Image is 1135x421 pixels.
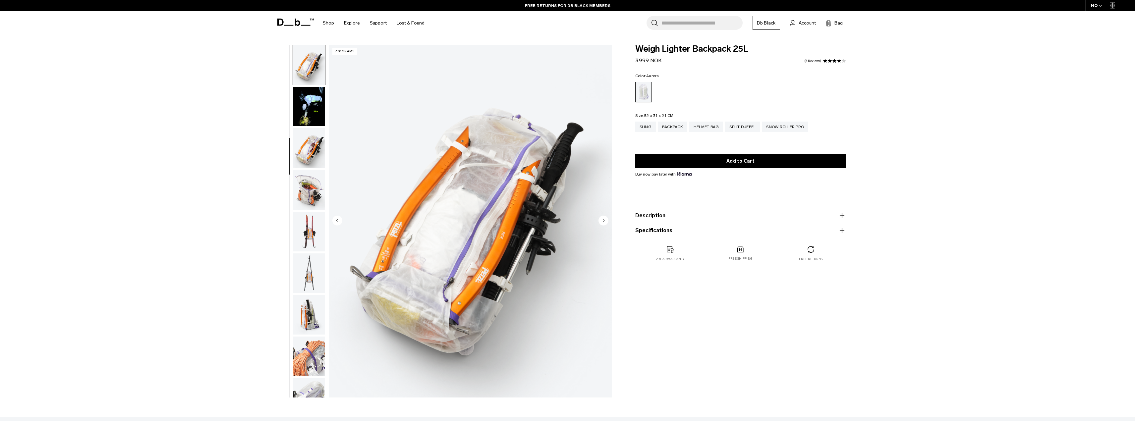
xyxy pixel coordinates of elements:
[635,154,846,168] button: Add to Cart
[725,122,760,132] a: Split Duffel
[677,172,692,176] img: {"height" => 20, "alt" => "Klarna"}
[689,122,723,132] a: Helmet Bag
[635,82,652,102] a: Aurora
[318,11,429,35] nav: Main Navigation
[293,212,325,251] img: Weigh_Lighter_Backpack_25L_8.png
[293,87,325,127] img: Weigh Lighter Backpack 25L Aurora
[799,20,816,26] span: Account
[344,11,360,35] a: Explore
[323,11,334,35] a: Shop
[658,122,687,132] a: Backpack
[525,3,610,9] a: FREE RETURNS FOR DB BLACK MEMBERS
[635,227,846,235] button: Specifications
[293,45,325,85] img: Weigh_Lighter_Backpack_25L_5.png
[598,215,608,227] button: Next slide
[646,74,659,78] span: Aurora
[635,171,692,177] span: Buy now pay later with
[728,256,753,261] p: Free shipping
[329,45,612,397] li: 6 / 18
[635,212,846,220] button: Description
[293,170,325,210] img: Weigh_Lighter_Backpack_25L_7.png
[635,45,846,53] span: Weigh Lighter Backpack 25L
[397,11,425,35] a: Lost & Found
[635,114,674,118] legend: Size:
[293,128,325,168] img: Weigh_Lighter_Backpack_25L_6.png
[293,378,325,418] img: Weigh_Lighter_Backpack_25L_12.png
[293,337,325,376] img: Weigh_Lighter_Backpack_25L_11.png
[332,48,358,55] p: 470 grams
[790,19,816,27] a: Account
[293,253,325,293] img: Weigh_Lighter_Backpack_25L_9.png
[826,19,843,27] button: Bag
[293,253,325,293] button: Weigh_Lighter_Backpack_25L_9.png
[329,45,612,397] img: Weigh_Lighter_Backpack_25L_5.png
[804,59,821,63] a: 6 reviews
[644,113,674,118] span: 52 x 31 x 21 CM
[370,11,387,35] a: Support
[762,122,808,132] a: Snow Roller Pro
[293,295,325,335] img: Weigh_Lighter_Backpack_25L_10.png
[635,57,662,64] span: 3.999 NOK
[635,74,659,78] legend: Color:
[753,16,780,30] a: Db Black
[656,257,685,261] p: 2 year warranty
[332,215,342,227] button: Previous slide
[799,257,823,261] p: Free returns
[293,211,325,252] button: Weigh_Lighter_Backpack_25L_8.png
[293,86,325,127] button: Weigh Lighter Backpack 25L Aurora
[834,20,843,26] span: Bag
[635,122,656,132] a: Sling
[293,378,325,418] button: Weigh_Lighter_Backpack_25L_12.png
[293,336,325,377] button: Weigh_Lighter_Backpack_25L_11.png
